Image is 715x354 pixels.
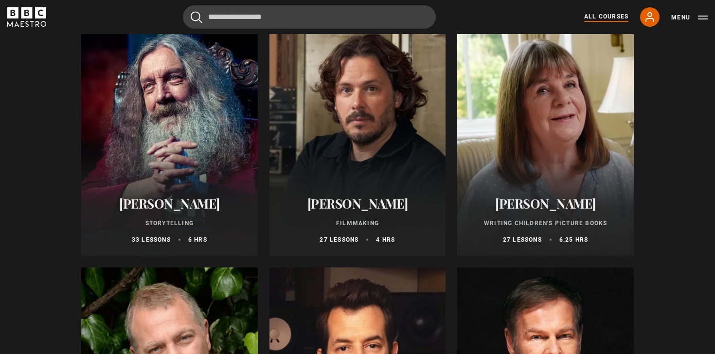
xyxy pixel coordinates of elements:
p: 27 lessons [320,235,358,244]
h2: [PERSON_NAME] [93,196,246,211]
h2: [PERSON_NAME] [469,196,622,211]
p: 27 lessons [503,235,542,244]
a: [PERSON_NAME] Writing Children's Picture Books 27 lessons 6.25 hrs [457,22,634,256]
p: Filmmaking [281,219,434,228]
p: 33 lessons [132,235,171,244]
p: 4 hrs [376,235,395,244]
h2: [PERSON_NAME] [281,196,434,211]
input: Search [183,5,436,29]
svg: BBC Maestro [7,7,46,27]
p: Writing Children's Picture Books [469,219,622,228]
button: Submit the search query [191,11,202,23]
p: 6 hrs [188,235,207,244]
a: All Courses [584,12,628,22]
a: [PERSON_NAME] Filmmaking 27 lessons 4 hrs [269,22,446,256]
button: Toggle navigation [671,13,708,22]
p: Storytelling [93,219,246,228]
a: [PERSON_NAME] Storytelling 33 lessons 6 hrs [81,22,258,256]
p: 6.25 hrs [559,235,589,244]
